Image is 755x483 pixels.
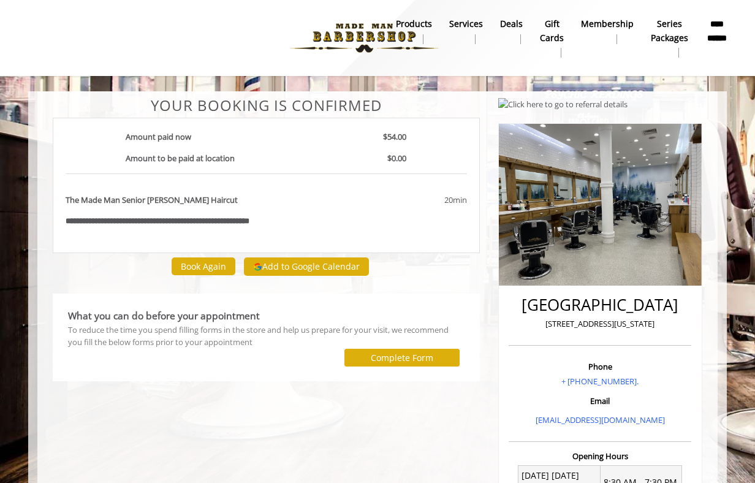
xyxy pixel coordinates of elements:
[491,15,531,47] a: DealsDeals
[66,194,238,207] b: The Made Man Senior [PERSON_NAME] Haircut
[344,349,460,367] button: Complete Form
[172,257,235,275] button: Book Again
[498,98,628,111] img: Click here to go to referral details
[387,153,406,164] b: $0.00
[531,15,572,61] a: Gift cardsgift cards
[642,15,697,61] a: Series packagesSeries packages
[126,153,235,164] b: Amount to be paid at location
[345,194,466,207] div: 20min
[371,353,433,363] label: Complete Form
[651,17,688,45] b: Series packages
[561,376,639,387] a: + [PHONE_NUMBER].
[68,324,465,349] div: To reduce the time you spend filling forms in the store and help us prepare for your visit, we re...
[387,15,441,47] a: Productsproducts
[500,17,523,31] b: Deals
[536,414,665,425] a: [EMAIL_ADDRESS][DOMAIN_NAME]
[512,362,688,371] h3: Phone
[396,17,432,31] b: products
[126,131,191,142] b: Amount paid now
[540,17,564,45] b: gift cards
[512,397,688,405] h3: Email
[383,131,406,142] b: $54.00
[449,17,483,31] b: Services
[280,4,449,72] img: Made Man Barbershop logo
[244,257,369,276] button: Add to Google Calendar
[53,97,480,113] center: Your Booking is confirmed
[512,296,688,314] h2: [GEOGRAPHIC_DATA]
[512,318,688,330] p: [STREET_ADDRESS][US_STATE]
[572,15,642,47] a: MembershipMembership
[509,452,691,460] h3: Opening Hours
[441,15,491,47] a: ServicesServices
[581,17,634,31] b: Membership
[68,309,260,322] b: What you can do before your appointment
